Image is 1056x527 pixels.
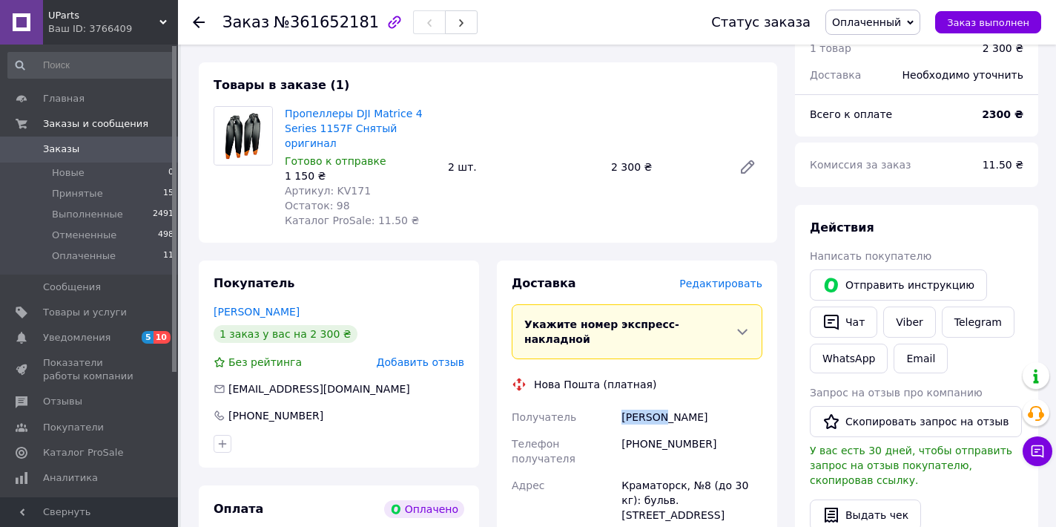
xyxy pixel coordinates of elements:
[810,42,851,54] span: 1 товар
[810,307,877,338] button: Чат
[942,307,1014,338] a: Telegram
[222,13,269,31] span: Заказ
[618,404,765,431] div: [PERSON_NAME]
[810,250,931,262] span: Написать покупателю
[524,318,679,345] span: Укажите номер экспресс-накладной
[227,408,325,423] div: [PHONE_NUMBER]
[894,59,1032,91] div: Необходимо уточнить
[605,157,727,177] div: 2 300 ₴
[810,387,983,399] span: Запрос на отзыв про компанию
[7,52,175,79] input: Поиск
[285,168,436,183] div: 1 150 ₴
[52,166,85,180] span: Новые
[43,421,104,434] span: Покупатели
[883,307,935,338] a: Viber
[618,431,765,472] div: [PHONE_NUMBER]
[983,159,1023,171] span: 11.50 ₴
[810,344,888,373] a: WhatsApp
[43,331,110,344] span: Уведомления
[168,166,174,180] span: 0
[512,411,576,423] span: Получатель
[711,15,811,30] div: Статус заказа
[512,479,544,491] span: Адрес
[43,356,137,383] span: Показатели работы компании
[43,143,79,156] span: Заказы
[43,471,98,485] span: Аналитика
[285,108,423,149] a: Пропеллеры DJI Matrice 4 Series 1157F Снятый оригинал
[530,377,660,392] div: Нова Пошта (платная)
[810,159,911,171] span: Комиссия за заказ
[285,155,386,167] span: Готово к отправке
[214,306,300,318] a: [PERSON_NAME]
[214,107,272,165] img: Пропеллеры DJI Matrice 4 Series 1157F Снятый оригинал
[52,249,116,263] span: Оплаченные
[43,306,127,319] span: Товары и услуги
[228,356,302,368] span: Без рейтинга
[810,69,861,81] span: Доставка
[982,108,1023,120] b: 2300 ₴
[193,15,205,30] div: Вернуться назад
[43,446,123,459] span: Каталог ProSale
[983,41,1023,56] div: 2 300 ₴
[1023,436,1052,466] button: Чат с покупателем
[810,108,892,120] span: Всего к оплате
[228,383,410,395] span: [EMAIL_ADDRESS][DOMAIN_NAME]
[832,16,901,28] span: Оплаченный
[512,276,576,290] span: Доставка
[214,78,349,92] span: Товары в заказе (1)
[43,117,148,131] span: Заказы и сообщения
[214,502,263,516] span: Оплата
[384,500,464,518] div: Оплачено
[158,229,174,242] span: 498
[214,276,294,290] span: Покупатель
[679,278,762,289] span: Редактировать
[163,187,174,200] span: 15
[935,11,1041,33] button: Заказ выполнен
[43,395,82,408] span: Отзывы
[48,22,178,36] div: Ваш ID: 3766409
[377,356,464,368] span: Добавить отзыв
[52,229,116,242] span: Отмененные
[947,17,1029,28] span: Заказ выполнен
[43,281,101,294] span: Сообщения
[214,325,357,343] div: 1 заказ у вас на 2 300 ₴
[52,187,103,200] span: Принятые
[512,438,575,465] span: Телефон получателя
[285,185,371,197] span: Артикул: KV171
[733,152,762,182] a: Редактировать
[163,249,174,263] span: 11
[154,331,171,344] span: 10
[142,331,154,344] span: 5
[810,445,1012,486] span: У вас есть 30 дней, чтобы отправить запрос на отзыв покупателю, скопировав ссылку.
[894,344,948,373] button: Email
[48,9,159,22] span: UParts
[285,200,350,212] span: Остаток: 98
[442,157,605,177] div: 2 шт.
[810,406,1022,437] button: Скопировать запрос на отзыв
[810,269,987,301] button: Отправить инструкцию
[43,92,85,105] span: Главная
[810,220,874,235] span: Действия
[274,13,379,31] span: №361652181
[285,215,419,226] span: Каталог ProSale: 11.50 ₴
[52,208,123,221] span: Выполненные
[153,208,174,221] span: 2491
